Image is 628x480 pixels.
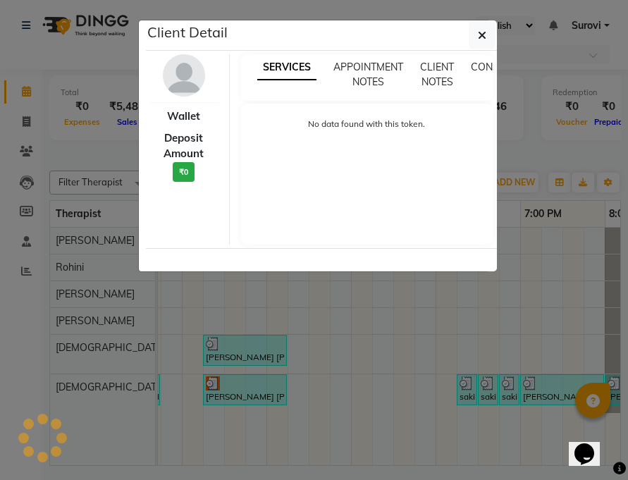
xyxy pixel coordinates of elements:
[173,162,195,183] h3: ₹0
[471,61,544,73] span: CONSUMPTION
[163,54,205,97] img: avatar
[333,61,403,88] span: APPOINTMENT NOTES
[147,22,228,43] h5: Client Detail
[569,424,614,466] iframe: chat widget
[254,118,479,130] p: No data found with this token.
[420,61,454,88] span: CLIENT NOTES
[167,109,200,125] span: Wallet
[257,55,316,80] span: SERVICES
[149,130,219,162] span: Deposit Amount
